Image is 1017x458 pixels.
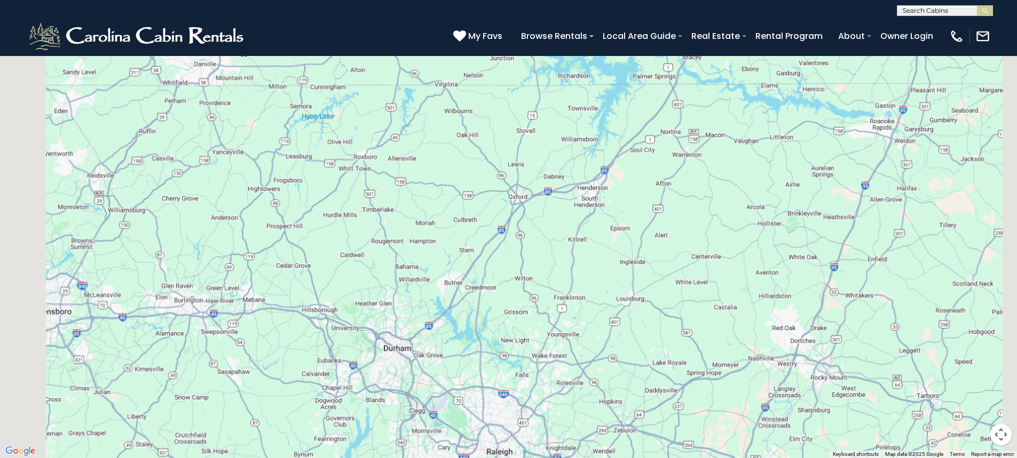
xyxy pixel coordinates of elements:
[975,29,990,44] img: mail-regular-white.png
[885,451,943,457] span: Map data ©2025 Google
[516,27,593,45] a: Browse Rentals
[453,29,505,43] a: My Favs
[597,27,681,45] a: Local Area Guide
[686,27,745,45] a: Real Estate
[990,424,1012,445] button: Map camera controls
[950,451,965,457] a: Terms (opens in new tab)
[468,29,502,43] span: My Favs
[750,27,828,45] a: Rental Program
[833,27,870,45] a: About
[833,451,879,458] button: Keyboard shortcuts
[875,27,939,45] a: Owner Login
[971,451,1014,457] a: Report a map error
[27,20,248,52] img: White-1-2.png
[949,29,964,44] img: phone-regular-white.png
